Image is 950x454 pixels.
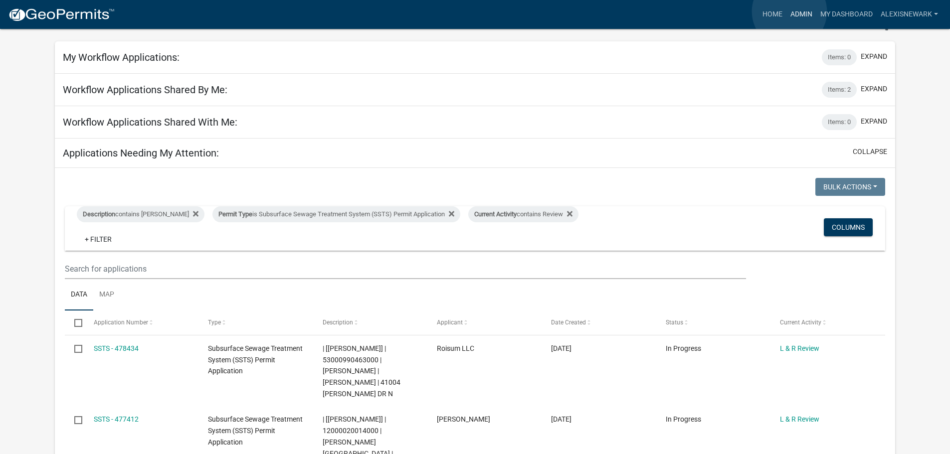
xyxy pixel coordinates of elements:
button: Bulk Actions [815,178,885,196]
a: Home [759,5,786,24]
div: is Subsurface Sewage Treatment System (SSTS) Permit Application [212,206,460,222]
span: In Progress [666,415,701,423]
span: 09/15/2025 [551,344,571,352]
span: Status [666,319,683,326]
a: Data [65,279,93,311]
span: Permit Type [218,210,252,218]
div: Items: 0 [822,49,857,65]
span: Application Number [94,319,148,326]
span: Type [208,319,221,326]
button: expand [861,116,887,127]
datatable-header-cell: Date Created [542,310,656,334]
datatable-header-cell: Status [656,310,770,334]
datatable-header-cell: Description [313,310,427,334]
a: L & R Review [780,415,819,423]
span: Subsurface Sewage Treatment System (SSTS) Permit Application [208,344,303,375]
span: Applicant [437,319,463,326]
a: Admin [786,5,816,24]
span: Description [323,319,353,326]
datatable-header-cell: Application Number [84,310,198,334]
h5: Workflow Applications Shared With Me: [63,116,237,128]
a: alexisnewark [877,5,942,24]
span: Current Activity [780,319,821,326]
datatable-header-cell: Current Activity [770,310,885,334]
div: Items: 0 [822,114,857,130]
datatable-header-cell: Applicant [427,310,542,334]
a: + Filter [77,230,120,248]
datatable-header-cell: Type [198,310,313,334]
h5: Applications Needing My Attention: [63,147,219,159]
a: SSTS - 477412 [94,415,139,423]
div: Items: 2 [822,82,857,98]
button: Columns [824,218,873,236]
button: collapse [853,147,887,157]
span: Description [83,210,115,218]
span: Subsurface Sewage Treatment System (SSTS) Permit Application [208,415,303,446]
h5: Workflow Applications Shared By Me: [63,84,227,96]
span: Roisum LLC [437,344,474,352]
div: contains Review [468,206,578,222]
button: expand [861,51,887,62]
span: In Progress [666,344,701,352]
a: L & R Review [780,344,819,352]
span: Date Created [551,319,586,326]
span: | [Alexis Newark] | 53000990463000 | SCOTT CRAWFORD | LANA CRAWFORD | 41004 MARION DR N [323,344,400,398]
input: Search for applications [65,259,746,279]
span: Scott M Ellingson [437,415,490,423]
h5: My Workflow Applications: [63,51,180,63]
a: My Dashboard [816,5,877,24]
a: SSTS - 478434 [94,344,139,352]
datatable-header-cell: Select [65,310,84,334]
a: Map [93,279,120,311]
div: contains [PERSON_NAME] [77,206,204,222]
span: 09/11/2025 [551,415,571,423]
span: Current Activity [474,210,517,218]
button: expand [861,84,887,94]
